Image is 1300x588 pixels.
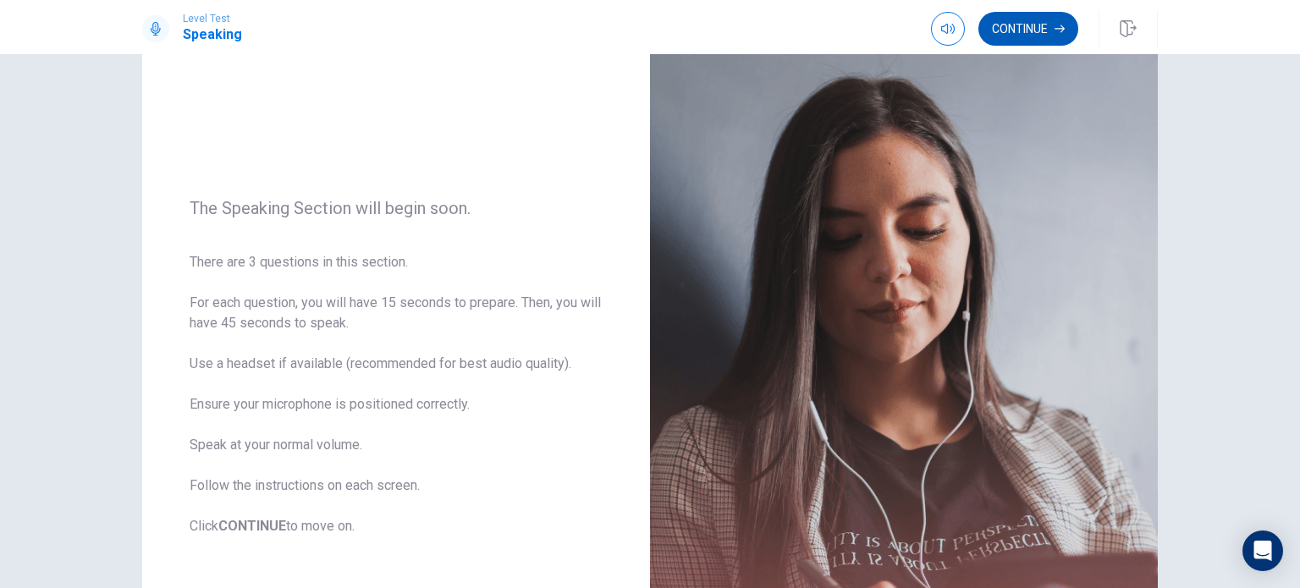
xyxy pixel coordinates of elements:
[183,25,242,45] h1: Speaking
[978,12,1078,46] button: Continue
[183,13,242,25] span: Level Test
[190,198,603,218] span: The Speaking Section will begin soon.
[190,252,603,536] span: There are 3 questions in this section. For each question, you will have 15 seconds to prepare. Th...
[218,518,286,534] b: CONTINUE
[1242,530,1283,571] div: Open Intercom Messenger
